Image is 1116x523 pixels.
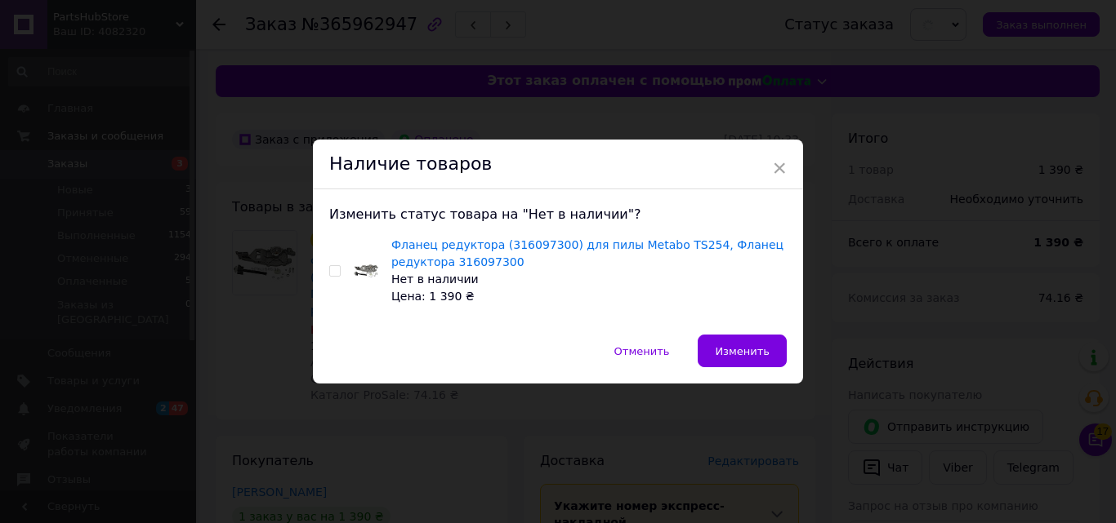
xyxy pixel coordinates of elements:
[614,345,670,357] span: Отменить
[715,345,770,357] span: Изменить
[391,288,787,305] div: Цена: 1 390 ₴
[391,271,787,288] div: Нет в наличии
[597,335,687,367] button: Отменить
[313,140,803,189] div: Наличие товаров
[391,238,783,268] a: Фланец редуктора (316097300) для пилы Metabo TS254, Фланец редуктора 316097300
[698,335,787,367] button: Изменить
[772,154,787,182] span: ×
[329,206,787,224] div: Изменить статус товара на "Нет в наличии"?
